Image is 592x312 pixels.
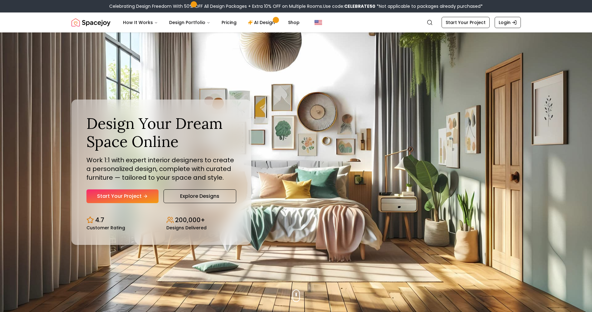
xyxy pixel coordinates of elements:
[86,115,236,150] h1: Design Your Dream Space Online
[164,16,215,29] button: Design Portfolio
[118,16,163,29] button: How It Works
[375,3,483,9] span: *Not applicable to packages already purchased*
[344,3,375,9] b: CELEBRATE50
[175,216,205,224] p: 200,000+
[323,3,375,9] span: Use code:
[164,189,236,203] a: Explore Designs
[315,19,322,26] img: United States
[86,189,159,203] a: Start Your Project
[118,16,305,29] nav: Main
[71,12,521,32] nav: Global
[109,3,483,9] div: Celebrating Design Freedom With 50% OFF All Design Packages + Extra 10% OFF on Multiple Rooms.
[71,16,110,29] a: Spacejoy
[86,226,125,230] small: Customer Rating
[86,211,236,230] div: Design stats
[283,16,305,29] a: Shop
[495,17,521,28] a: Login
[86,156,236,182] p: Work 1:1 with expert interior designers to create a personalized design, complete with curated fu...
[217,16,242,29] a: Pricing
[166,226,207,230] small: Designs Delivered
[95,216,104,224] p: 4.7
[71,16,110,29] img: Spacejoy Logo
[243,16,282,29] a: AI Design
[442,17,490,28] a: Start Your Project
